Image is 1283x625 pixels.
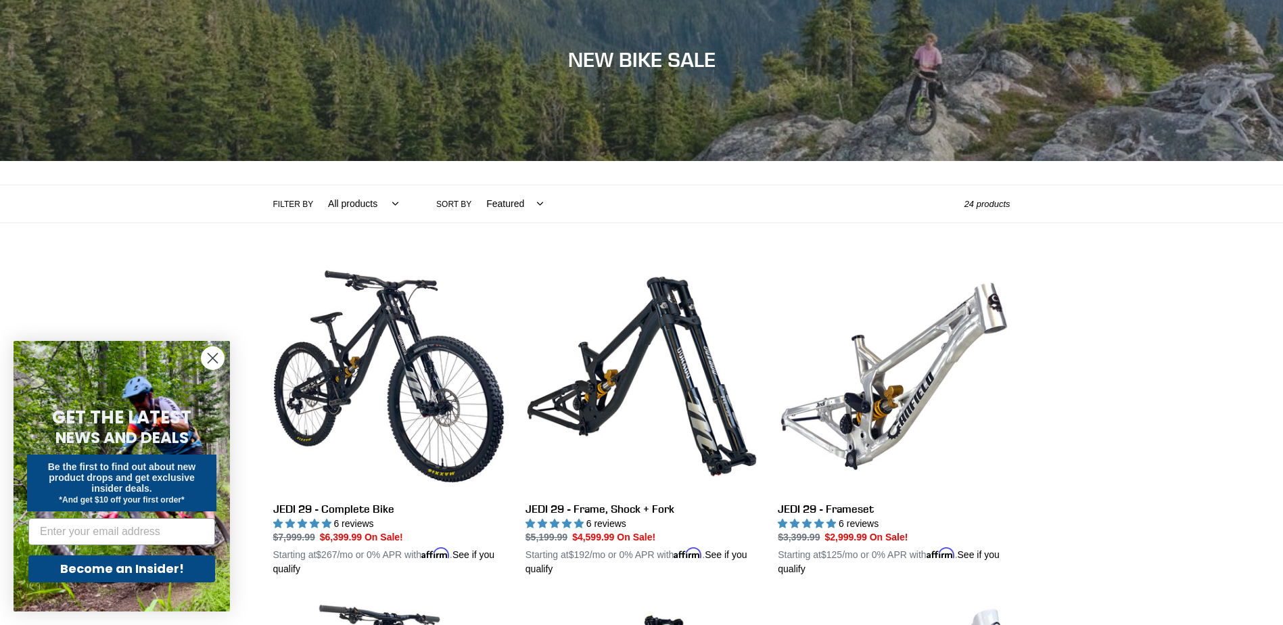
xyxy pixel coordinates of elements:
span: NEW BIKE SALE [568,47,716,72]
button: Close dialog [201,346,225,370]
label: Filter by [273,198,314,210]
span: 24 products [964,199,1010,209]
span: *And get $10 off your first order* [59,495,184,505]
button: Become an Insider! [28,555,215,582]
span: Be the first to find out about new product drops and get exclusive insider deals. [48,461,196,494]
label: Sort by [436,198,471,210]
span: NEWS AND DEALS [55,427,189,448]
input: Enter your email address [28,518,215,545]
span: GET THE LATEST [52,405,191,430]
